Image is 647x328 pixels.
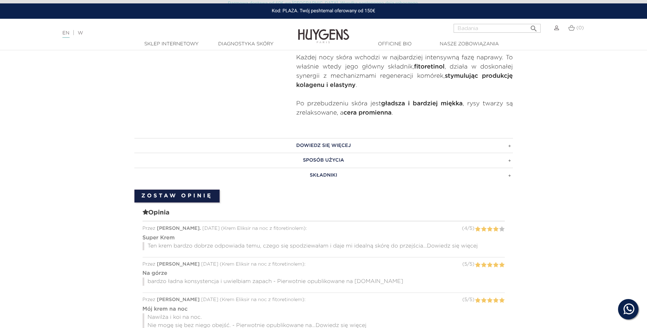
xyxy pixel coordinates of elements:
[296,99,513,118] p: Po przebudzeniu skóra jest , rysy twarzy są zrelaksowane, a .
[381,101,463,107] strong: gładsza i bardziej miękka
[462,261,474,268] div: ( )
[223,226,304,231] span: Krem Eliksir na noc z fitoretinolem
[143,307,188,312] strong: Mój krem na noc
[487,261,492,269] label: 3
[59,30,86,36] font: |
[499,225,505,234] label: 5
[212,41,280,48] a: Diagnostyka skóry
[157,226,201,231] span: [PERSON_NAME].
[148,209,170,216] font: Opinia
[143,262,306,267] font: Przez [DATE] ( ):
[499,296,505,305] label: 5
[134,153,513,168] a: Sposób użycia
[464,297,472,302] font: /
[78,31,83,35] a: W
[481,296,487,305] label: 2
[464,297,467,302] span: 5
[144,42,198,46] font: Sklep internetowy
[475,261,481,269] label: 1
[143,242,505,250] p: Ten krem bardzo dobrze odpowiada temu, czego się spodziewałam i daje mi idealną skórę do przejści...
[475,296,481,305] label: 1
[493,225,499,234] label: 4
[462,296,474,303] div: ( )
[469,226,472,231] span: 5
[414,64,445,70] strong: fitoretinol
[134,168,513,183] a: Składniki
[528,22,540,31] button: 
[576,26,584,30] span: (0)
[481,261,487,269] label: 2
[530,23,538,31] i: 
[134,190,220,203] a: Zostaw opinię
[454,24,541,33] input: Badania
[157,262,200,267] span: [PERSON_NAME]
[462,225,474,232] div: ( )
[469,262,472,267] span: 5
[143,271,167,276] strong: Na górze
[296,53,513,90] p: Każdej nocy skóra wchodzi w najbardziej intensywną fazę naprawy. To właśnie wtedy jego główny skł...
[464,226,467,231] span: 4
[427,243,478,249] span: Dowiedz się więcej
[493,296,499,305] label: 4
[298,18,349,44] img: Huygens
[487,225,492,234] label: 3
[143,235,175,241] strong: Super Krem
[464,262,467,267] span: 5
[222,297,302,302] span: Krem Eliksir na noc z fitoretinolem
[464,262,472,267] font: /
[464,226,472,231] font: /
[440,42,499,46] font: Nasze zobowiązania
[435,41,503,48] a: Nasze zobowiązania
[481,225,487,234] label: 2
[143,278,505,286] p: bardzo ładna konsystencja i uwielbiam zapach - Pierwotnie opublikowane na [DOMAIN_NAME]
[143,226,307,231] font: Przez [DATE] ( ):
[222,262,302,267] span: Krem Eliksir na noc z fitoretinolem
[343,110,392,116] strong: cera promienna
[62,31,69,38] a: EN
[361,41,429,48] a: Officine Bio
[499,261,505,269] label: 5
[475,225,481,234] label: 1
[137,41,206,48] a: Sklep internetowy
[487,296,492,305] label: 3
[134,138,513,153] a: Dowiedz się więcej
[469,297,472,302] span: 5
[493,261,499,269] label: 4
[378,42,412,46] font: Officine Bio
[296,73,513,88] strong: stymulując produkcję kolagenu i elastyny
[143,297,306,302] font: Przez [DATE] ( ):
[157,297,200,302] span: [PERSON_NAME]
